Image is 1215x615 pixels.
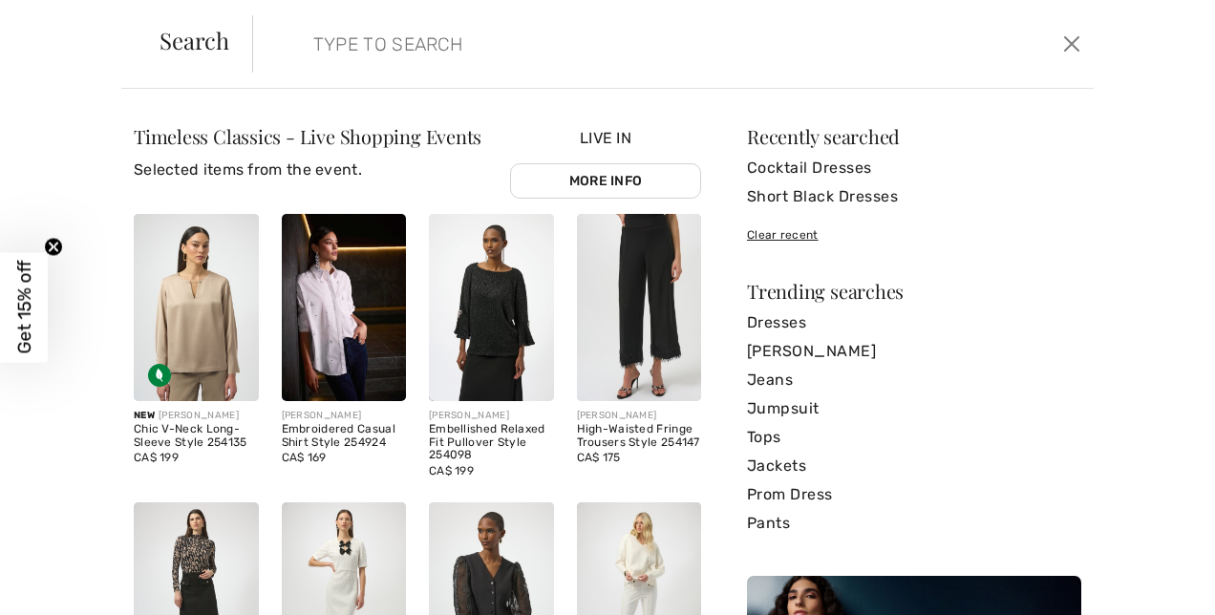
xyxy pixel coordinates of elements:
[134,123,481,149] span: Timeless Classics - Live Shopping Events
[747,182,1081,211] a: Short Black Dresses
[747,366,1081,394] a: Jeans
[747,423,1081,452] a: Tops
[134,409,259,423] div: [PERSON_NAME]
[747,308,1081,337] a: Dresses
[134,451,179,464] span: CA$ 199
[43,13,82,31] span: Help
[282,409,407,423] div: [PERSON_NAME]
[429,214,554,401] img: Embellished Relaxed Fit Pullover Style 254098. Black
[282,451,327,464] span: CA$ 169
[13,261,35,354] span: Get 15% off
[429,464,474,477] span: CA$ 199
[747,226,1081,244] div: Clear recent
[510,127,701,199] div: Live In
[747,509,1081,538] a: Pants
[160,29,229,52] span: Search
[134,159,481,181] p: Selected items from the event.
[429,409,554,423] div: [PERSON_NAME]
[747,127,1081,146] div: Recently searched
[747,480,1081,509] a: Prom Dress
[747,282,1081,301] div: Trending searches
[44,238,63,257] button: Close teaser
[134,410,155,421] span: New
[134,423,259,450] div: Chic V-Neck Long-Sleeve Style 254135
[299,15,868,73] input: TYPE TO SEARCH
[429,423,554,462] div: Embellished Relaxed Fit Pullover Style 254098
[747,452,1081,480] a: Jackets
[1057,29,1086,59] button: Close
[577,409,702,423] div: [PERSON_NAME]
[577,451,621,464] span: CA$ 175
[148,364,171,387] img: Sustainable Fabric
[577,214,702,401] img: High-Waisted Fringe Trousers Style 254147. Black
[747,337,1081,366] a: [PERSON_NAME]
[747,394,1081,423] a: Jumpsuit
[282,423,407,450] div: Embroidered Casual Shirt Style 254924
[282,214,407,401] img: Embroidered Casual Shirt Style 254924. White
[747,154,1081,182] a: Cocktail Dresses
[577,423,702,450] div: High-Waisted Fringe Trousers Style 254147
[134,214,259,401] img: Chic V-Neck Long-Sleeve Style 254135. Fawn
[510,163,701,199] a: More Info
